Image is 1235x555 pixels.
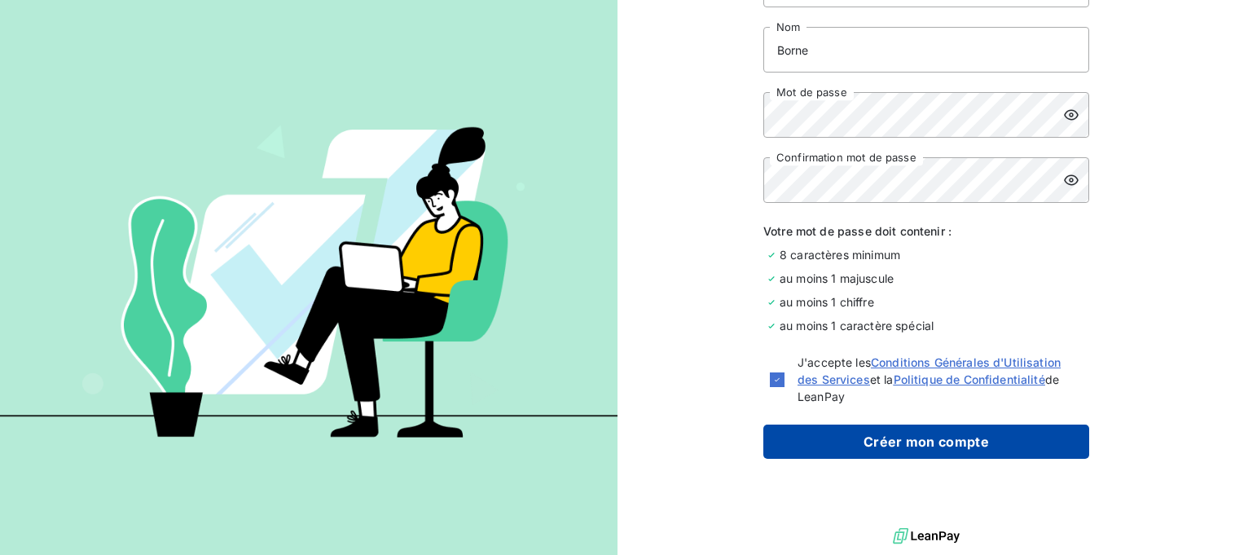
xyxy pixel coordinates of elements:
[780,317,934,334] span: au moins 1 caractère spécial
[780,270,894,287] span: au moins 1 majuscule
[893,524,960,548] img: logo
[798,354,1083,405] span: J'accepte les et la de LeanPay
[763,425,1089,459] button: Créer mon compte
[763,27,1089,73] input: placeholder
[763,222,1089,240] span: Votre mot de passe doit contenir :
[780,293,874,311] span: au moins 1 chiffre
[798,355,1061,386] a: Conditions Générales d'Utilisation des Services
[894,372,1045,386] a: Politique de Confidentialité
[780,246,900,263] span: 8 caractères minimum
